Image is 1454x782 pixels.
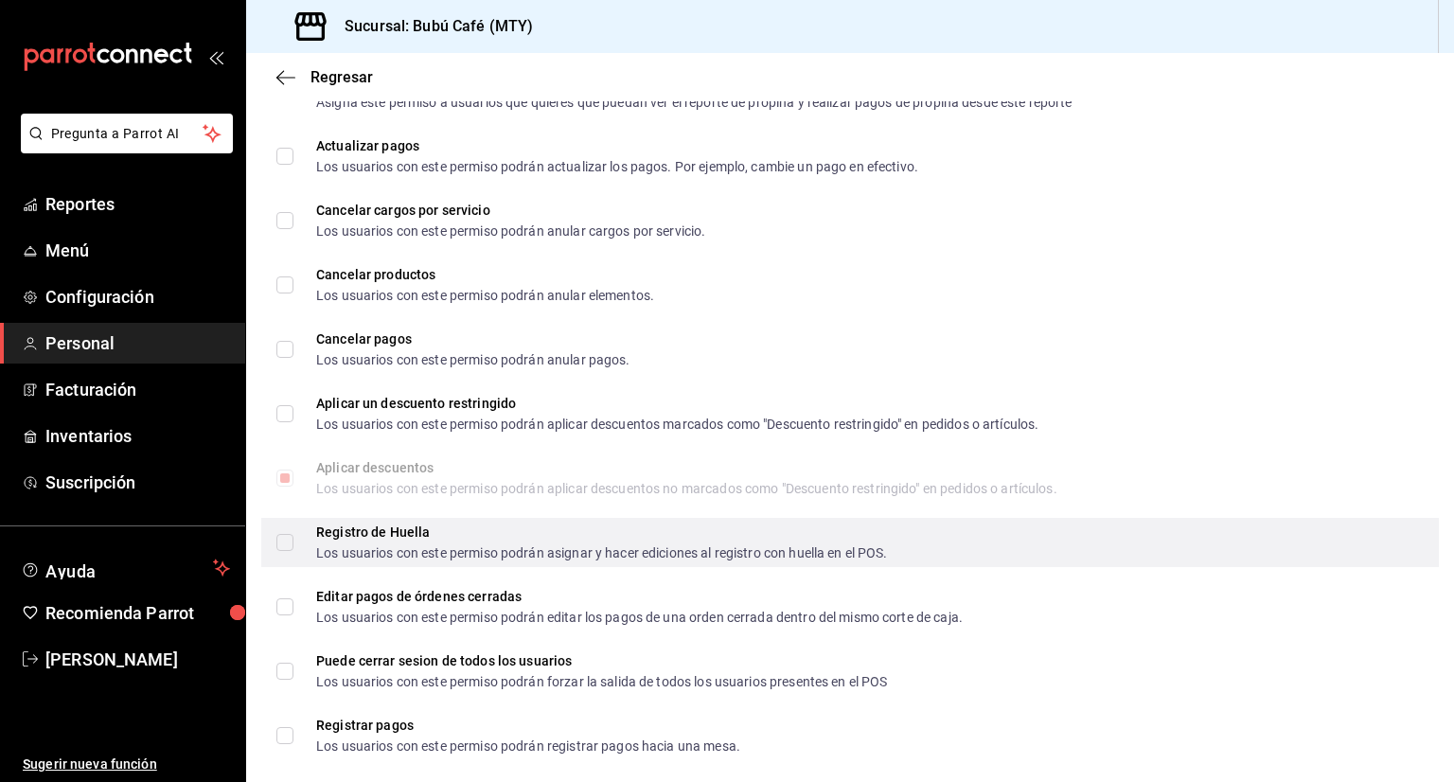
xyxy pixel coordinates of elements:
div: Puede cerrar sesion de todos los usuarios [316,654,887,667]
div: Los usuarios con este permiso podrán editar los pagos de una orden cerrada dentro del mismo corte... [316,611,963,624]
span: Reportes [45,191,230,217]
span: Menú [45,238,230,263]
div: Los usuarios con este permiso podrán asignar y hacer ediciones al registro con huella en el POS. [316,546,888,560]
div: Los usuarios con este permiso podrán registrar pagos hacia una mesa. [316,739,740,753]
span: Configuración [45,284,230,310]
div: Cancelar pagos [316,332,630,346]
div: Cancelar cargos por servicio [316,204,705,217]
div: Registrar pagos [316,719,740,732]
div: Los usuarios con este permiso podrán anular elementos. [316,289,654,302]
span: [PERSON_NAME] [45,647,230,672]
div: Los usuarios con este permiso podrán actualizar los pagos. Por ejemplo, cambie un pago en efectivo. [316,160,918,173]
span: Inventarios [45,423,230,449]
span: Sugerir nueva función [23,755,230,774]
span: Pregunta a Parrot AI [51,124,204,144]
div: Editar pagos de órdenes cerradas [316,590,963,603]
span: Suscripción [45,470,230,495]
div: Asigna este permiso a usuarios que quieres que puedan ver el reporte de propina y realizar pagos ... [316,96,1073,109]
div: Los usuarios con este permiso podrán aplicar descuentos no marcados como "Descuento restringido" ... [316,482,1057,495]
div: Los usuarios con este permiso podrán anular pagos. [316,353,630,366]
button: Pregunta a Parrot AI [21,114,233,153]
div: Aplicar descuentos [316,461,1057,474]
span: Recomienda Parrot [45,600,230,626]
h3: Sucursal: Bubú Café (MTY) [329,15,533,38]
div: Actualizar pagos [316,139,918,152]
a: Pregunta a Parrot AI [13,137,233,157]
div: Aplicar un descuento restringido [316,397,1038,410]
span: Facturación [45,377,230,402]
div: Registro de Huella [316,525,888,539]
button: open_drawer_menu [208,49,223,64]
div: Cancelar productos [316,268,654,281]
span: Personal [45,330,230,356]
div: Los usuarios con este permiso podrán forzar la salida de todos los usuarios presentes en el POS [316,675,887,688]
button: Regresar [276,68,373,86]
span: Regresar [310,68,373,86]
div: Los usuarios con este permiso podrán aplicar descuentos marcados como "Descuento restringido" en ... [316,418,1038,431]
span: Ayuda [45,557,205,579]
div: Los usuarios con este permiso podrán anular cargos por servicio. [316,224,705,238]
